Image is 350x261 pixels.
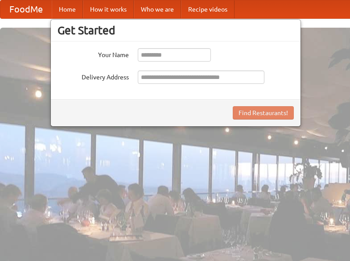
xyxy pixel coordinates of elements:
[58,48,129,59] label: Your Name
[134,0,181,18] a: Who we are
[58,70,129,82] label: Delivery Address
[83,0,134,18] a: How it works
[58,24,294,37] h3: Get Started
[181,0,235,18] a: Recipe videos
[52,0,83,18] a: Home
[0,0,52,18] a: FoodMe
[233,106,294,120] button: Find Restaurants!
